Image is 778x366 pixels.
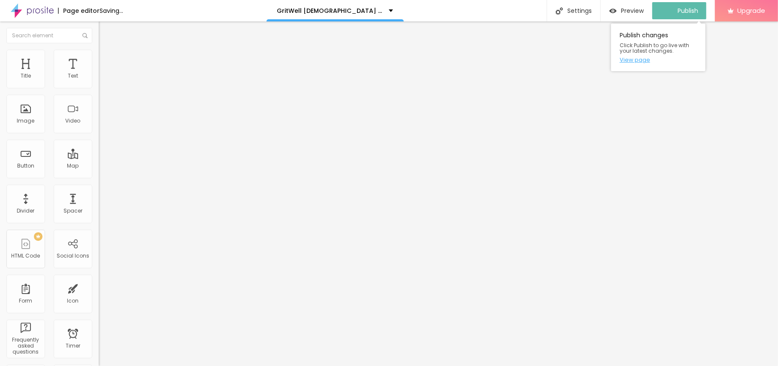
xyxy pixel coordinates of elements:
iframe: Editor [99,21,778,366]
div: Page editor [58,8,100,14]
div: Frequently asked questions [9,337,42,355]
div: Social Icons [57,253,89,259]
div: Text [68,73,78,79]
div: Map [67,163,79,169]
div: Timer [66,343,80,349]
span: Preview [621,7,644,14]
div: HTML Code [12,253,40,259]
img: Icone [556,7,563,15]
div: Button [17,163,34,169]
img: view-1.svg [609,7,617,15]
button: Publish [652,2,706,19]
a: View page [620,57,697,63]
div: Publish changes [611,24,705,71]
p: GritWell [DEMOGRAPHIC_DATA] Performance [277,8,382,14]
button: Preview [601,2,652,19]
div: Saving... [100,8,123,14]
div: Title [21,73,31,79]
input: Search element [6,28,92,43]
div: Spacer [64,208,82,214]
span: Publish [678,7,698,14]
img: Icone [82,33,88,38]
span: Click Publish to go live with your latest changes. [620,42,697,54]
div: Divider [17,208,35,214]
div: Form [19,298,33,304]
div: Image [17,118,35,124]
div: Video [66,118,81,124]
span: Upgrade [737,7,765,14]
div: Icon [67,298,79,304]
